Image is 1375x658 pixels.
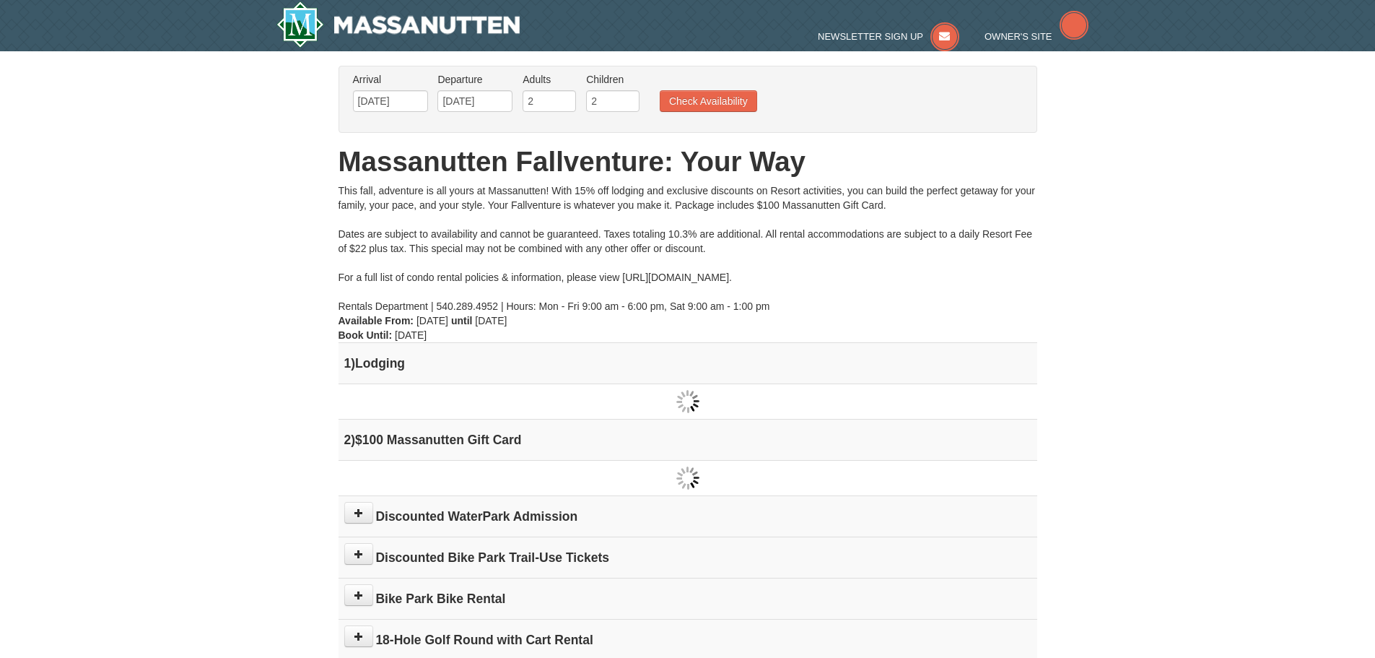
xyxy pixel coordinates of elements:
[339,329,393,341] strong: Book Until:
[353,72,428,87] label: Arrival
[451,315,473,326] strong: until
[351,356,355,371] span: )
[344,592,1031,606] h4: Bike Park Bike Rental
[523,72,576,87] label: Adults
[818,31,923,42] span: Newsletter Sign Up
[344,550,1031,565] h4: Discounted Bike Park Trail-Use Tickets
[351,433,355,447] span: )
[276,1,520,48] img: Massanutten Resort Logo
[985,31,1052,42] span: Owner's Site
[344,509,1031,524] h4: Discounted WaterPark Admission
[676,467,699,490] img: wait gif
[276,1,520,48] a: Massanutten Resort
[339,183,1037,313] div: This fall, adventure is all yours at Massanutten! With 15% off lodging and exclusive discounts on...
[416,315,448,326] span: [DATE]
[437,72,512,87] label: Departure
[344,433,1031,447] h4: 2 $100 Massanutten Gift Card
[339,147,1037,176] h1: Massanutten Fallventure: Your Way
[395,329,427,341] span: [DATE]
[586,72,640,87] label: Children
[818,31,959,42] a: Newsletter Sign Up
[344,356,1031,371] h4: 1 Lodging
[344,633,1031,647] h4: 18-Hole Golf Round with Cart Rental
[676,390,699,413] img: wait gif
[339,315,414,326] strong: Available From:
[985,31,1088,42] a: Owner's Site
[660,90,757,112] button: Check Availability
[475,315,507,326] span: [DATE]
